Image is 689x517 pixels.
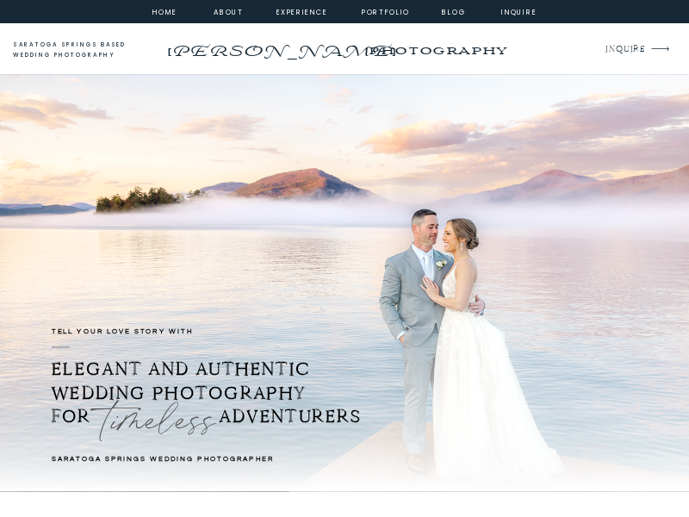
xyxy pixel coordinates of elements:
b: Saratoga Springs Wedding Photographer [52,456,274,464]
a: experience [276,6,323,16]
a: [PERSON_NAME] [164,37,397,55]
a: inquire [499,6,540,16]
a: saratoga springs based wedding photography [13,40,148,61]
a: Blog [433,6,475,16]
b: TELL YOUR LOVE STORY with [52,327,193,335]
a: portfolio [361,6,410,16]
a: INQUIRE [605,42,644,58]
b: ELEGANT AND AUTHENTIC WEDDING PHOTOGRAPHY FOR ADVENTURERS [52,358,361,428]
a: about [214,6,239,16]
a: home [149,6,180,16]
p: timeless [104,389,204,461]
a: photography [346,34,530,66]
